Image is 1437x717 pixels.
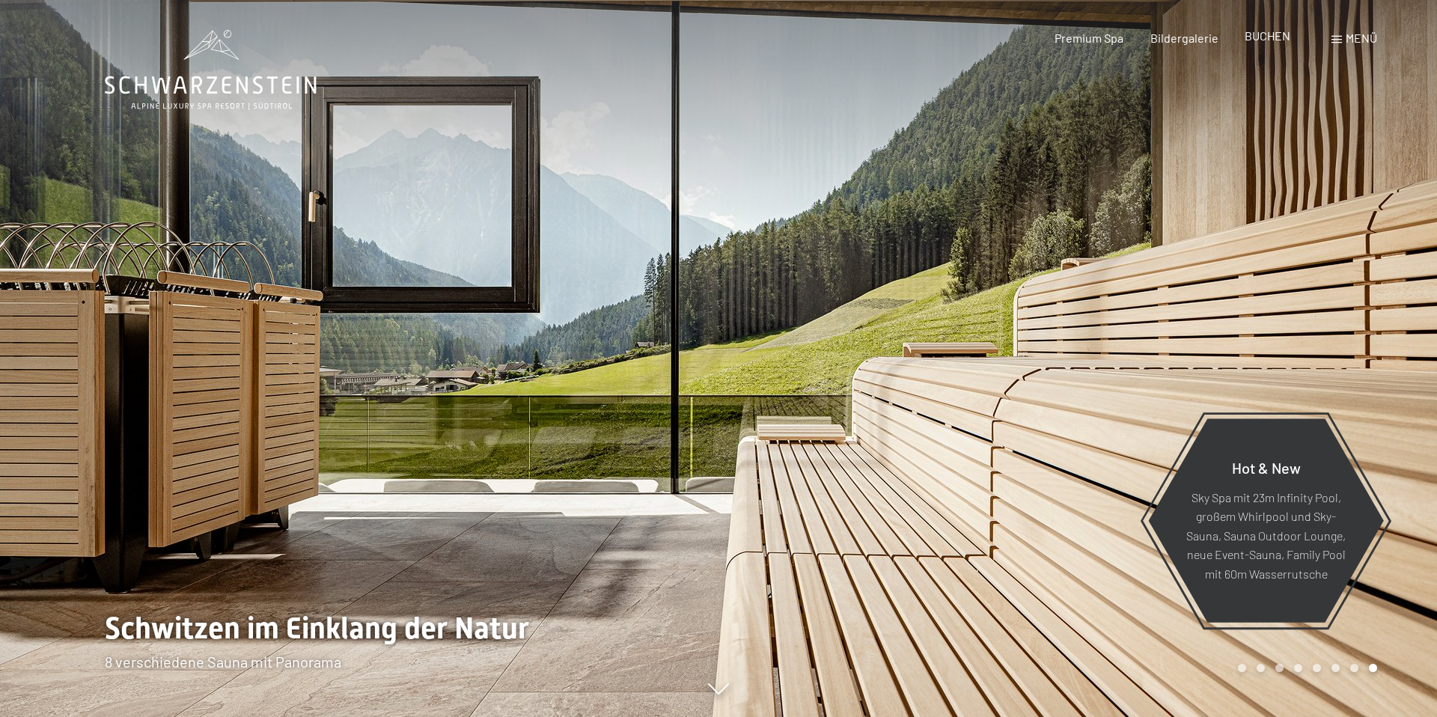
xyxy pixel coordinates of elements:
div: Carousel Page 6 [1331,664,1340,672]
span: Menü [1346,31,1377,45]
a: Hot & New Sky Spa mit 23m Infinity Pool, großem Whirlpool und Sky-Sauna, Sauna Outdoor Lounge, ne... [1147,418,1385,623]
a: Bildergalerie [1150,31,1218,45]
span: Hot & New [1232,458,1301,476]
div: Carousel Page 3 [1275,664,1284,672]
div: Carousel Pagination [1233,664,1377,672]
div: Carousel Page 7 [1350,664,1358,672]
div: Carousel Page 8 (Current Slide) [1369,664,1377,672]
p: Sky Spa mit 23m Infinity Pool, großem Whirlpool und Sky-Sauna, Sauna Outdoor Lounge, neue Event-S... [1185,487,1347,583]
div: Carousel Page 1 [1238,664,1246,672]
div: Carousel Page 4 [1294,664,1302,672]
div: Carousel Page 2 [1257,664,1265,672]
a: Premium Spa [1055,31,1123,45]
div: Carousel Page 5 [1313,664,1321,672]
a: BUCHEN [1245,28,1290,43]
